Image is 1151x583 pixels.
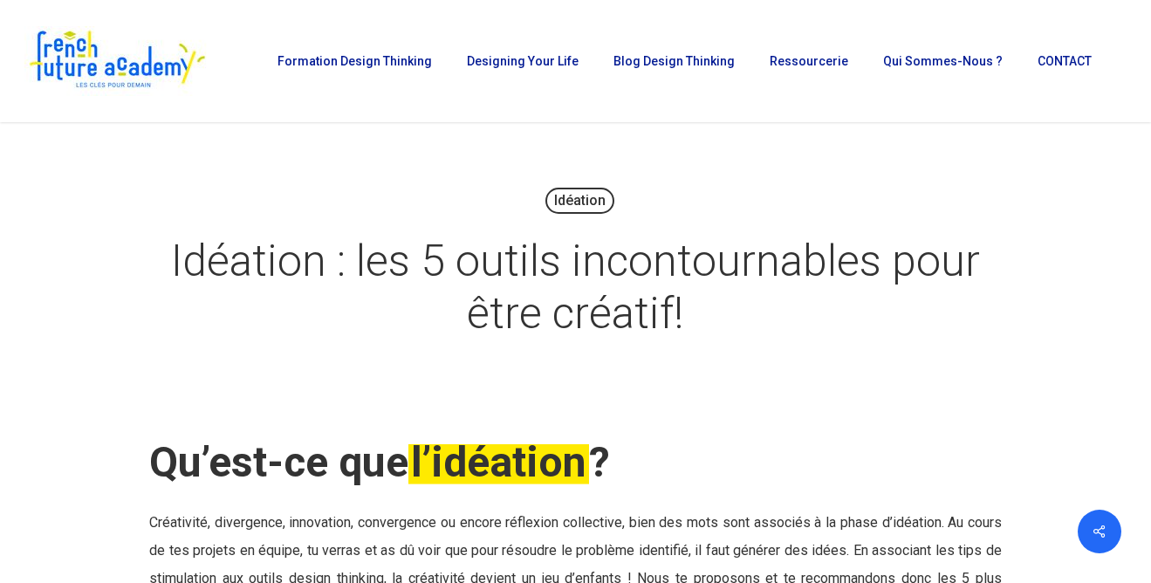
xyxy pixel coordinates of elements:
[458,55,587,67] a: Designing Your Life
[761,55,857,67] a: Ressourcerie
[545,188,614,214] a: Idéation
[883,54,1003,68] span: Qui sommes-nous ?
[1029,55,1100,67] a: CONTACT
[1038,54,1092,68] span: CONTACT
[149,437,1002,488] h2: Qu’est-ce que ?
[24,26,209,96] img: French Future Academy
[613,54,735,68] span: Blog Design Thinking
[277,54,432,68] span: Formation Design Thinking
[140,217,1012,357] h1: Idéation : les 5 outils incontournables pour être créatif!
[605,55,743,67] a: Blog Design Thinking
[269,55,441,67] a: Formation Design Thinking
[770,54,848,68] span: Ressourcerie
[874,55,1011,67] a: Qui sommes-nous ?
[467,54,579,68] span: Designing Your Life
[408,437,589,487] em: l’idéation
